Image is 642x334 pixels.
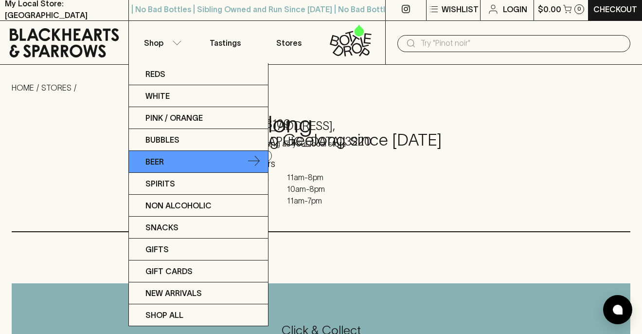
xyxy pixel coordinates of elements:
p: Beer [145,156,164,167]
p: Bubbles [145,134,179,146]
a: Bubbles [129,129,268,151]
a: Snacks [129,217,268,239]
p: SHOP ALL [145,309,183,321]
a: Spirits [129,173,268,195]
a: SHOP ALL [129,304,268,326]
p: Non Alcoholic [145,200,212,211]
a: Pink / Orange [129,107,268,129]
p: New Arrivals [145,287,202,299]
a: Gift Cards [129,260,268,282]
a: Reds [129,63,268,85]
a: Beer [129,151,268,173]
a: White [129,85,268,107]
a: Gifts [129,239,268,260]
p: Pink / Orange [145,112,203,124]
p: White [145,90,170,102]
p: Spirits [145,178,175,189]
p: Gifts [145,243,169,255]
img: bubble-icon [613,305,623,315]
p: Gift Cards [145,265,193,277]
p: Reds [145,68,165,80]
a: New Arrivals [129,282,268,304]
p: Snacks [145,222,178,233]
a: Non Alcoholic [129,195,268,217]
